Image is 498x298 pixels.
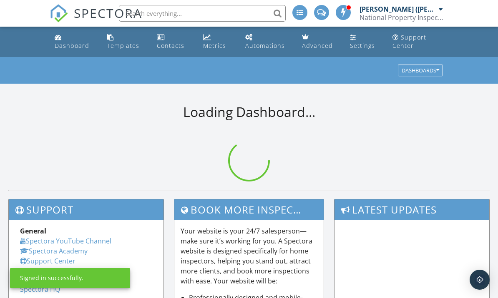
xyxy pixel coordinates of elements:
[242,30,292,54] a: Automations (Advanced)
[389,30,446,54] a: Support Center
[20,285,60,294] a: Spectora HQ
[20,274,83,282] div: Signed in successfully.
[470,270,490,290] div: Open Intercom Messenger
[103,30,147,54] a: Templates
[174,199,324,220] h3: Book More Inspections
[335,199,489,220] h3: Latest Updates
[360,5,437,13] div: [PERSON_NAME] ([PERSON_NAME]
[347,30,382,54] a: Settings
[107,42,139,50] div: Templates
[203,42,226,50] div: Metrics
[245,42,285,50] div: Automations
[350,42,375,50] div: Settings
[20,226,46,236] strong: General
[20,246,88,256] a: Spectora Academy
[119,5,286,22] input: Search everything...
[200,30,235,54] a: Metrics
[20,256,75,266] a: Support Center
[50,11,142,29] a: SPECTORA
[55,42,89,50] div: Dashboard
[51,30,96,54] a: Dashboard
[153,30,193,54] a: Contacts
[50,4,68,22] img: The Best Home Inspection Software - Spectora
[402,68,439,74] div: Dashboards
[398,65,443,77] button: Dashboards
[157,42,184,50] div: Contacts
[392,33,426,50] div: Support Center
[302,42,333,50] div: Advanced
[360,13,443,22] div: National Property Inspections
[20,236,111,246] a: Spectora YouTube Channel
[74,4,142,22] span: SPECTORA
[299,30,340,54] a: Advanced
[181,226,318,286] p: Your website is your 24/7 salesperson—make sure it’s working for you. A Spectora website is desig...
[9,199,163,220] h3: Support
